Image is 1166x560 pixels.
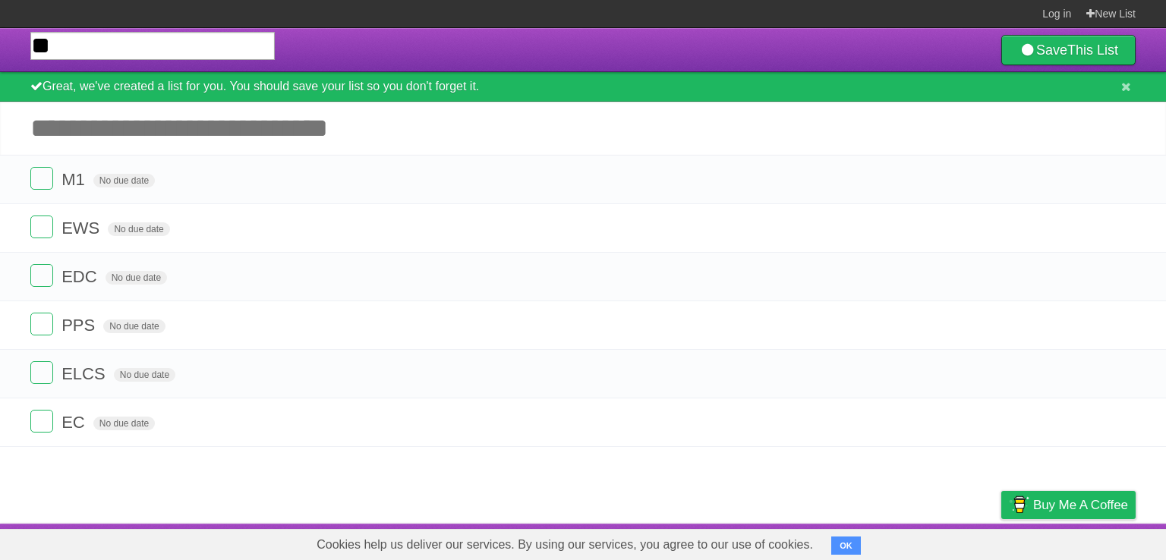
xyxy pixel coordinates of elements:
label: Done [30,361,53,384]
span: No due date [106,271,167,285]
span: No due date [108,222,169,236]
span: EDC [61,267,100,286]
a: About [799,527,831,556]
span: No due date [114,368,175,382]
span: Buy me a coffee [1033,492,1128,518]
img: Buy me a coffee [1009,492,1029,518]
span: ELCS [61,364,109,383]
label: Done [30,216,53,238]
a: Buy me a coffee [1001,491,1136,519]
span: Cookies help us deliver our services. By using our services, you agree to our use of cookies. [301,530,828,560]
a: Suggest a feature [1040,527,1136,556]
a: SaveThis List [1001,35,1136,65]
label: Done [30,313,53,335]
label: Done [30,264,53,287]
span: PPS [61,316,99,335]
a: Privacy [982,527,1021,556]
label: Done [30,167,53,190]
a: Terms [930,527,963,556]
button: OK [831,536,861,555]
span: M1 [61,170,89,189]
label: Done [30,410,53,433]
span: No due date [103,319,165,333]
b: This List [1067,42,1118,58]
a: Developers [849,527,911,556]
span: EWS [61,219,103,238]
span: No due date [93,417,155,430]
span: EC [61,413,89,432]
span: No due date [93,174,155,187]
